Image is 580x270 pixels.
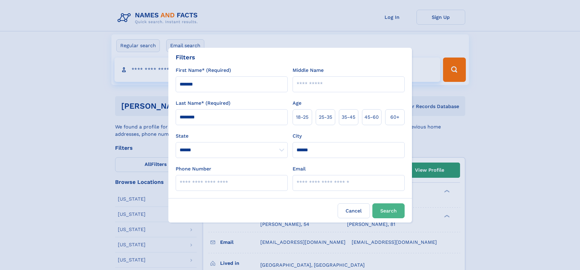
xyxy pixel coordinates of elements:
[342,114,355,121] span: 35‑45
[319,114,332,121] span: 25‑35
[296,114,308,121] span: 18‑25
[372,203,405,218] button: Search
[176,67,231,74] label: First Name* (Required)
[176,165,211,173] label: Phone Number
[293,132,302,140] label: City
[293,67,324,74] label: Middle Name
[176,53,195,62] div: Filters
[390,114,399,121] span: 60+
[293,165,306,173] label: Email
[176,100,230,107] label: Last Name* (Required)
[293,100,301,107] label: Age
[364,114,379,121] span: 45‑60
[338,203,370,218] label: Cancel
[176,132,288,140] label: State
